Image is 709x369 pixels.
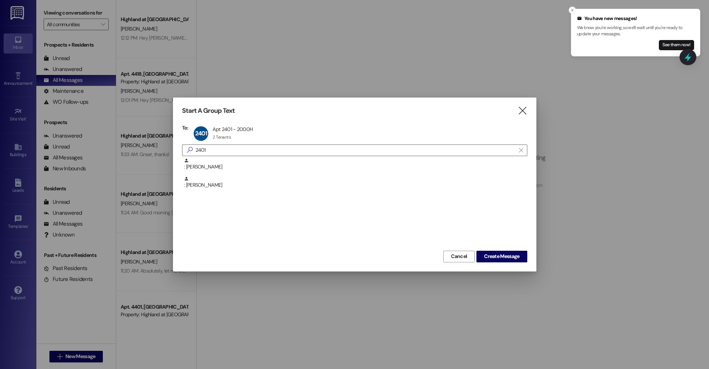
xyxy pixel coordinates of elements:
[451,253,467,260] span: Cancel
[569,7,576,14] button: Close toast
[577,15,694,22] div: You have new messages!
[443,251,475,262] button: Cancel
[515,145,527,156] button: Clear text
[577,25,694,37] p: We know you're working, so we'll wait until you're ready to update your messages.
[184,176,527,189] div: : [PERSON_NAME]
[484,253,519,260] span: Create Message
[182,158,527,176] div: : [PERSON_NAME]
[519,147,523,153] i: 
[659,40,694,50] button: See them now!
[184,146,196,154] i: 
[184,158,527,171] div: : [PERSON_NAME]
[213,126,253,132] div: Apt 2401 - 2000H
[195,130,207,137] span: 2401
[196,145,515,155] input: Search for any contact or apartment
[213,134,231,140] div: 2 Tenants
[182,124,189,131] h3: To:
[517,107,527,115] i: 
[182,176,527,194] div: : [PERSON_NAME]
[476,251,527,262] button: Create Message
[182,107,235,115] h3: Start A Group Text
